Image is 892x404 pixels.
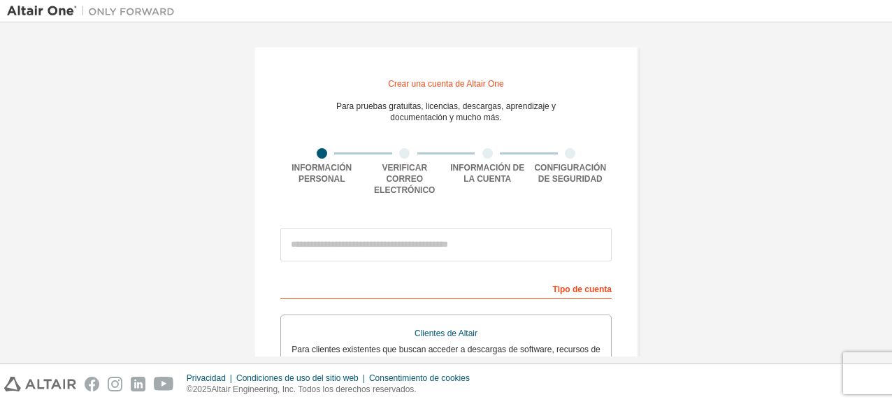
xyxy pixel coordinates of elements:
img: facebook.svg [85,377,99,391]
font: 2025 [193,384,212,394]
img: linkedin.svg [131,377,145,391]
font: Información de la cuenta [450,163,524,184]
img: Altair Uno [7,4,182,18]
font: Altair Engineering, Inc. Todos los derechos reservados. [211,384,416,394]
font: Verificar correo electrónico [374,163,435,195]
font: Crear una cuenta de Altair One [388,79,503,89]
img: youtube.svg [154,377,174,391]
font: Tipo de cuenta [553,284,612,294]
font: © [187,384,193,394]
font: Para clientes existentes que buscan acceder a descargas de software, recursos de HPC, comunidad, ... [292,345,600,366]
img: instagram.svg [108,377,122,391]
font: Información personal [292,163,352,184]
font: Clientes de Altair [415,329,477,338]
font: Privacidad [187,373,226,383]
font: documentación y mucho más. [390,113,501,122]
font: Consentimiento de cookies [369,373,470,383]
font: Para pruebas gratuitas, licencias, descargas, aprendizaje y [336,101,556,111]
font: Configuración de seguridad [534,163,606,184]
img: altair_logo.svg [4,377,76,391]
font: Condiciones de uso del sitio web [236,373,359,383]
